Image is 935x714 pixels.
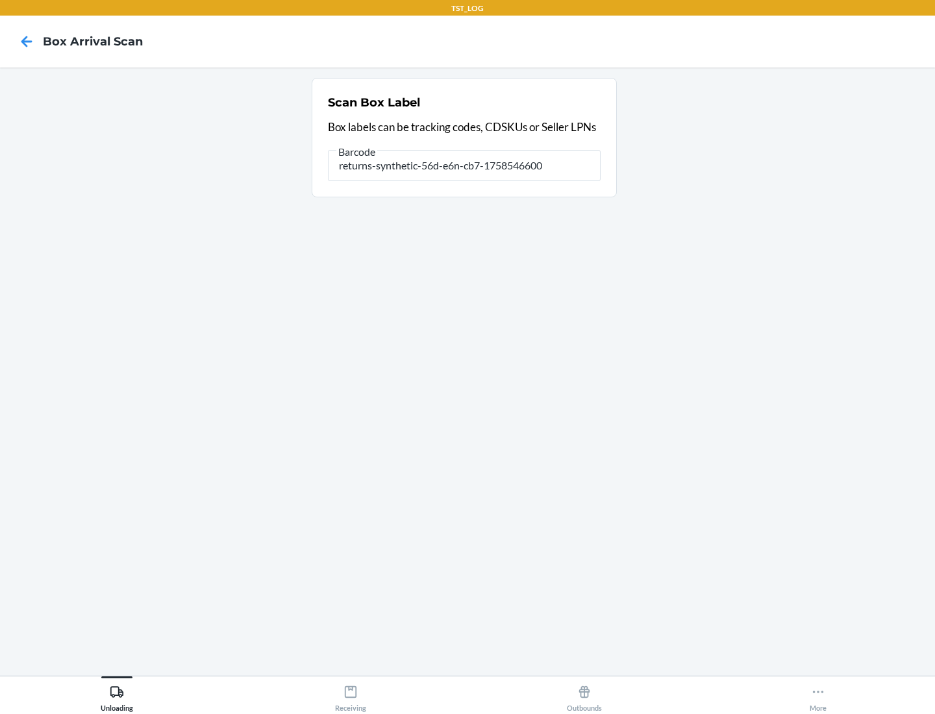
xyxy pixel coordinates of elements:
h4: Box Arrival Scan [43,33,143,50]
h2: Scan Box Label [328,94,420,111]
div: Receiving [335,680,366,712]
input: Barcode [328,150,601,181]
p: TST_LOG [451,3,484,14]
button: More [701,676,935,712]
div: Unloading [101,680,133,712]
button: Outbounds [467,676,701,712]
p: Box labels can be tracking codes, CDSKUs or Seller LPNs [328,119,601,136]
span: Barcode [336,145,377,158]
div: More [810,680,827,712]
div: Outbounds [567,680,602,712]
button: Receiving [234,676,467,712]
